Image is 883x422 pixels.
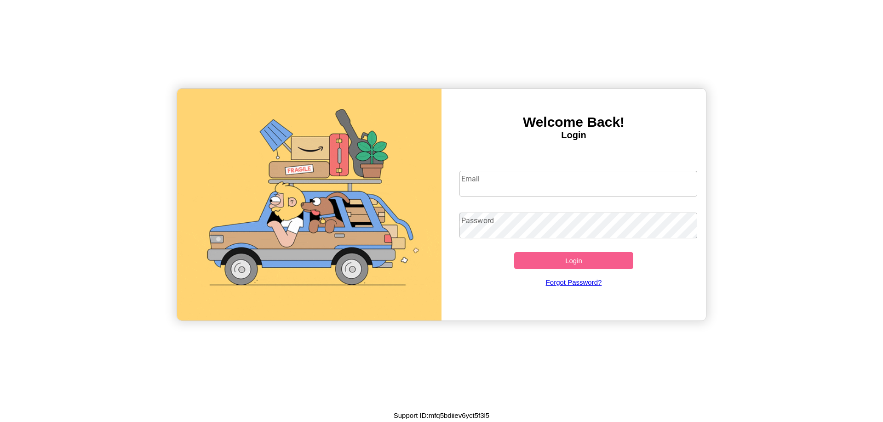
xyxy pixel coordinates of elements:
[441,130,706,141] h4: Login
[514,252,633,269] button: Login
[177,89,441,321] img: gif
[394,409,489,422] p: Support ID: mfq5bdiiev6yct5f3l5
[441,114,706,130] h3: Welcome Back!
[455,269,693,295] a: Forgot Password?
